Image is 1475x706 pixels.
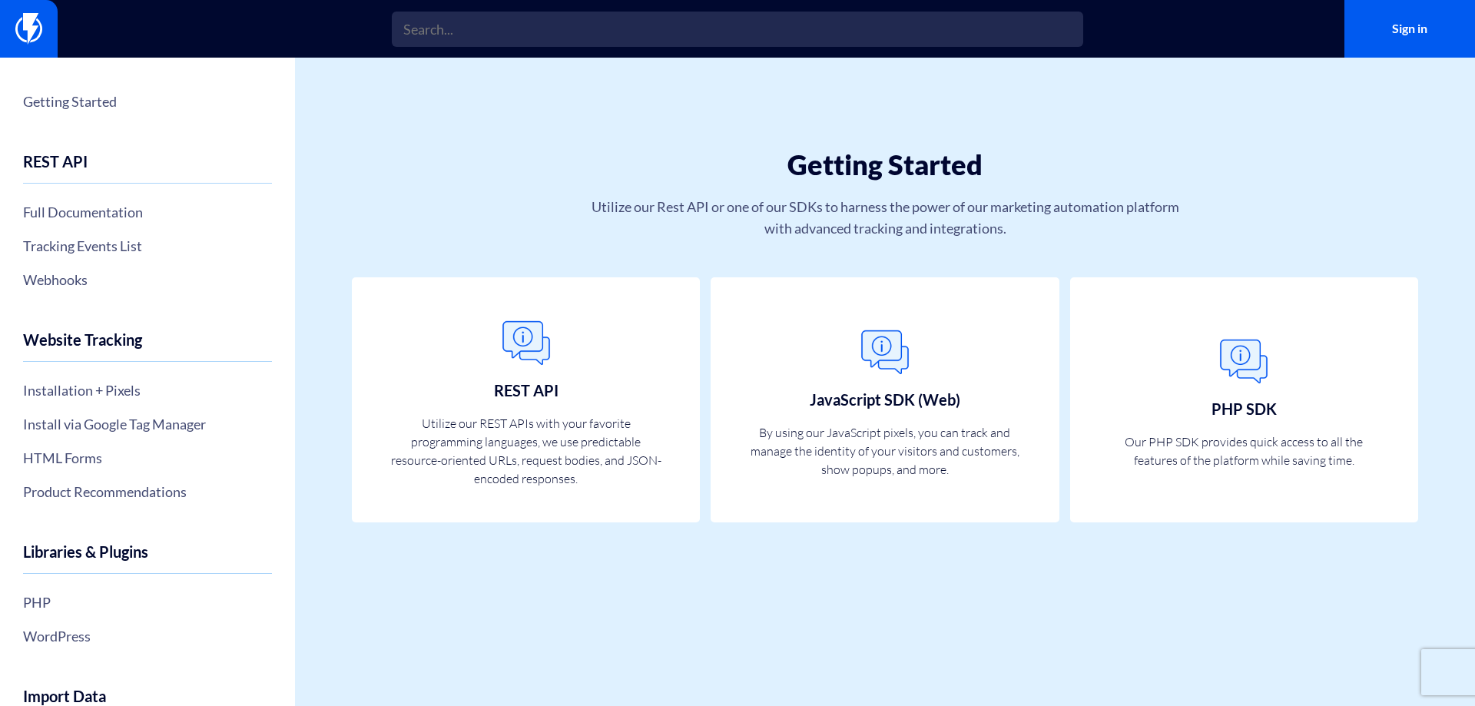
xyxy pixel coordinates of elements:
a: Product Recommendations [23,479,272,505]
h1: Getting Started [387,150,1383,181]
a: HTML Forms [23,445,272,471]
h4: REST API [23,153,272,184]
a: JavaScript SDK (Web) By using our JavaScript pixels, you can track and manage the identity of you... [711,277,1059,523]
a: Installation + Pixels [23,377,272,403]
a: Full Documentation [23,199,272,225]
h3: JavaScript SDK (Web) [810,391,960,408]
input: Search... [392,12,1083,47]
a: PHP [23,589,272,615]
p: Our PHP SDK provides quick access to all the features of the platform while saving time. [1105,433,1383,469]
h4: Libraries & Plugins [23,543,272,574]
a: Webhooks [23,267,272,293]
h3: REST API [494,382,559,399]
a: REST API Utilize our REST APIs with your favorite programming languages, we use predictable resou... [352,277,700,523]
p: By using our JavaScript pixels, you can track and manage the identity of your visitors and custom... [746,423,1023,479]
a: WordPress [23,623,272,649]
a: Getting Started [23,88,272,114]
p: Utilize our Rest API or one of our SDKs to harness the power of our marketing automation platform... [586,196,1184,239]
img: General.png [854,322,916,383]
a: PHP SDK Our PHP SDK provides quick access to all the features of the platform while saving time. [1070,277,1418,523]
img: General.png [496,313,557,374]
a: Tracking Events List [23,233,272,259]
a: Install via Google Tag Manager [23,411,272,437]
img: General.png [1213,331,1274,393]
h4: Website Tracking [23,331,272,362]
h3: PHP SDK [1211,400,1277,417]
p: Utilize our REST APIs with your favorite programming languages, we use predictable resource-orien... [387,414,665,488]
